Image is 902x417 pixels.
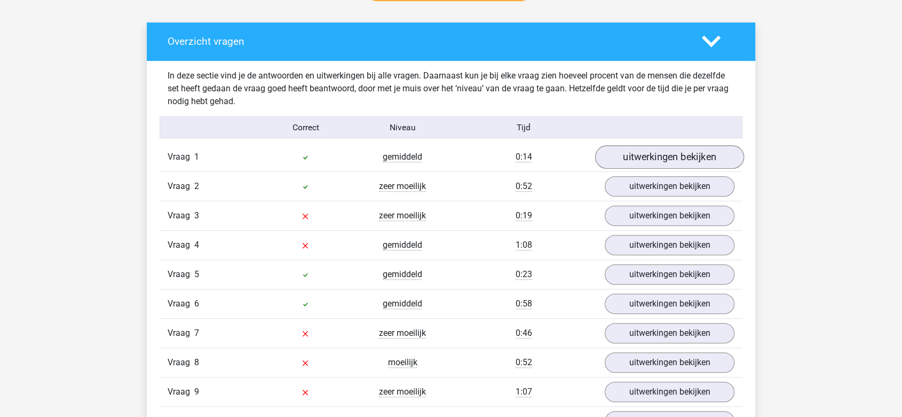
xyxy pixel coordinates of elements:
[516,387,532,397] span: 1:07
[451,121,597,134] div: Tijd
[605,323,734,343] a: uitwerkingen bekijken
[388,357,417,368] span: moeilijk
[383,152,422,162] span: gemiddeld
[194,210,199,221] span: 3
[605,264,734,285] a: uitwerkingen bekijken
[383,269,422,280] span: gemiddeld
[194,240,199,250] span: 4
[168,239,194,251] span: Vraag
[605,382,734,402] a: uitwerkingen bekijken
[605,352,734,373] a: uitwerkingen bekijken
[194,387,199,397] span: 9
[194,298,199,309] span: 6
[516,152,532,162] span: 0:14
[168,268,194,281] span: Vraag
[194,269,199,279] span: 5
[605,294,734,314] a: uitwerkingen bekijken
[354,121,451,134] div: Niveau
[605,206,734,226] a: uitwerkingen bekijken
[168,297,194,310] span: Vraag
[168,151,194,163] span: Vraag
[168,35,686,48] h4: Overzicht vragen
[516,210,532,221] span: 0:19
[516,298,532,309] span: 0:58
[516,181,532,192] span: 0:52
[168,356,194,369] span: Vraag
[194,181,199,191] span: 2
[168,385,194,398] span: Vraag
[379,387,426,397] span: zeer moeilijk
[194,357,199,367] span: 8
[383,298,422,309] span: gemiddeld
[168,180,194,193] span: Vraag
[383,240,422,250] span: gemiddeld
[379,181,426,192] span: zeer moeilijk
[194,152,199,162] span: 1
[168,209,194,222] span: Vraag
[160,69,742,108] div: In deze sectie vind je de antwoorden en uitwerkingen bij alle vragen. Daarnaast kun je bij elke v...
[379,210,426,221] span: zeer moeilijk
[516,328,532,339] span: 0:46
[516,357,532,368] span: 0:52
[516,240,532,250] span: 1:08
[605,235,734,255] a: uitwerkingen bekijken
[595,146,744,169] a: uitwerkingen bekijken
[379,328,426,339] span: zeer moeilijk
[257,121,354,134] div: Correct
[194,328,199,338] span: 7
[605,176,734,196] a: uitwerkingen bekijken
[168,327,194,340] span: Vraag
[516,269,532,280] span: 0:23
